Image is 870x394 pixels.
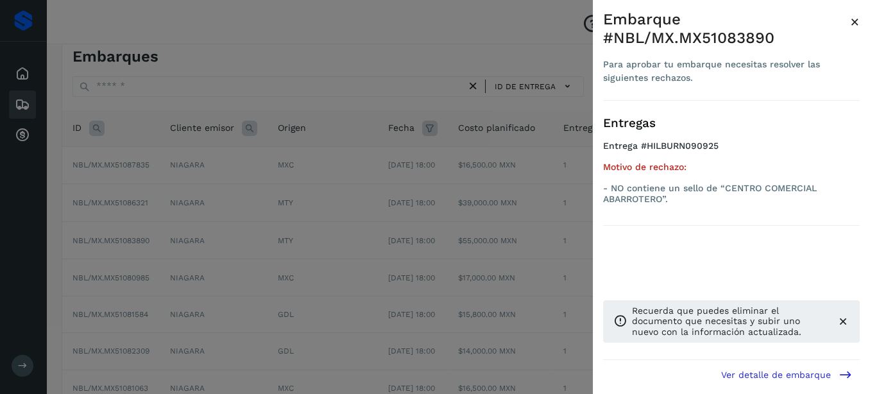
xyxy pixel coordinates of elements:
span: Ver detalle de embarque [721,370,831,379]
h5: Motivo de rechazo: [603,162,860,173]
button: Ver detalle de embarque [713,360,860,389]
span: × [850,13,860,31]
button: Close [850,10,860,33]
p: - NO contiene un sello de “CENTRO COMERCIAL ABARROTERO”. [603,183,860,205]
div: Embarque #NBL/MX.MX51083890 [603,10,850,47]
div: Para aprobar tu embarque necesitas resolver las siguientes rechazos. [603,58,850,85]
h4: Entrega #HILBURN090925 [603,141,860,162]
p: Recuerda que puedes eliminar el documento que necesitas y subir uno nuevo con la información actu... [632,305,826,338]
h3: Entregas [603,116,860,131]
